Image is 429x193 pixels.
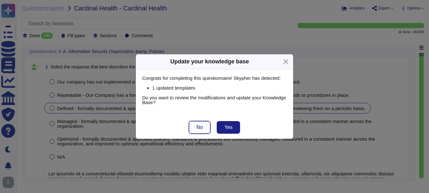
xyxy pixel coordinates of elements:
p: Congrats for completing this questionnaire! Skypher has detected: [142,76,287,80]
div: Update your knowledge base [170,57,249,66]
span: Yes [224,125,233,130]
button: Yes [217,121,240,134]
button: No [189,121,210,134]
p: Do you want to review the modifications and update your Knowledge Base? [142,95,287,105]
p: 1 updated templates [152,85,287,90]
button: Close [281,57,291,67]
span: No [196,125,203,130]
